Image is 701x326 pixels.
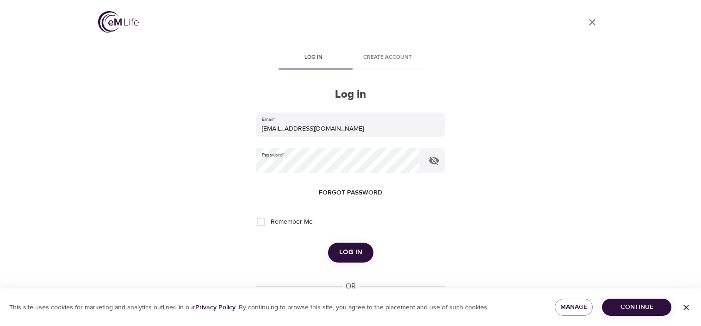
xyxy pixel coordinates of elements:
span: Forgot password [319,187,382,199]
div: OR [342,281,360,292]
a: close [581,11,603,33]
button: Continue [602,299,671,316]
a: Privacy Policy [195,303,236,312]
span: Log in [339,246,362,258]
span: Log in [282,53,345,63]
span: Manage [562,301,586,313]
div: disabled tabs example [256,47,445,69]
img: logo [98,11,139,33]
button: Log in [328,243,373,262]
button: Manage [555,299,593,316]
span: Continue [609,301,664,313]
span: Remember Me [271,217,313,227]
button: Forgot password [315,184,386,201]
h2: Log in [256,88,445,101]
span: Create account [356,53,419,63]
